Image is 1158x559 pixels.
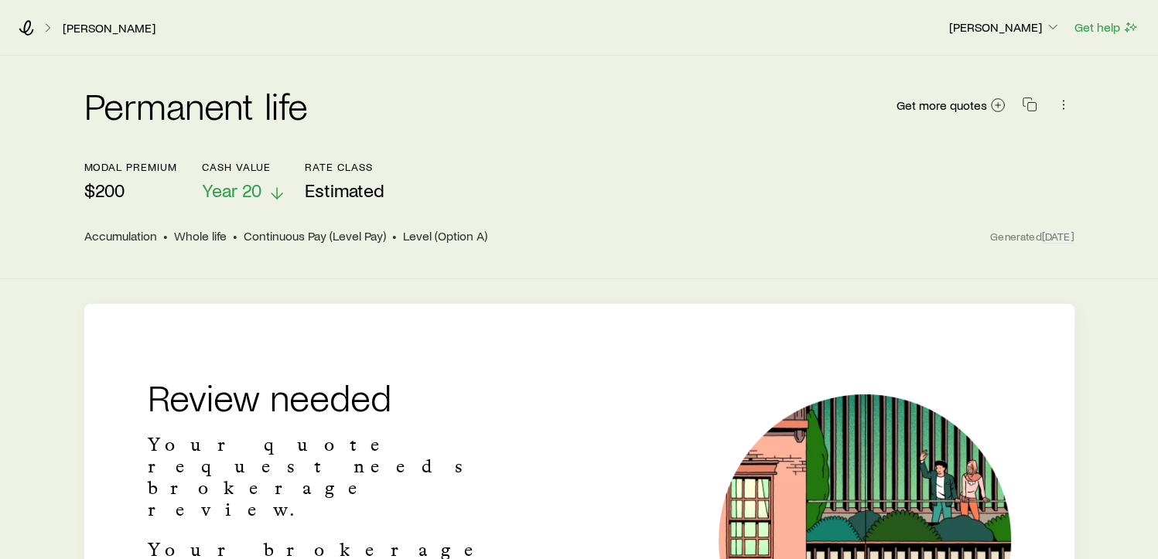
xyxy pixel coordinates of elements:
[1074,19,1139,36] button: Get help
[148,378,504,415] h2: Review needed
[305,161,384,202] button: Rate ClassEstimated
[392,228,397,244] span: •
[244,228,386,244] span: Continuous Pay (Level Pay)
[84,228,157,244] span: Accumulation
[84,87,309,124] h2: Permanent life
[897,99,987,111] span: Get more quotes
[84,179,177,201] p: $200
[202,179,261,201] span: Year 20
[84,161,177,173] p: modal premium
[174,228,227,244] span: Whole life
[949,19,1061,35] p: [PERSON_NAME]
[948,19,1061,37] button: [PERSON_NAME]
[163,228,168,244] span: •
[305,179,384,201] span: Estimated
[305,161,384,173] p: Rate Class
[202,161,286,173] p: Cash Value
[403,228,487,244] span: Level (Option A)
[233,228,237,244] span: •
[896,97,1006,114] a: Get more quotes
[62,21,156,36] a: [PERSON_NAME]
[990,230,1074,244] span: Generated
[202,161,286,202] button: Cash ValueYear 20
[148,434,504,520] p: Your quote request needs brokerage review.
[1042,230,1074,244] span: [DATE]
